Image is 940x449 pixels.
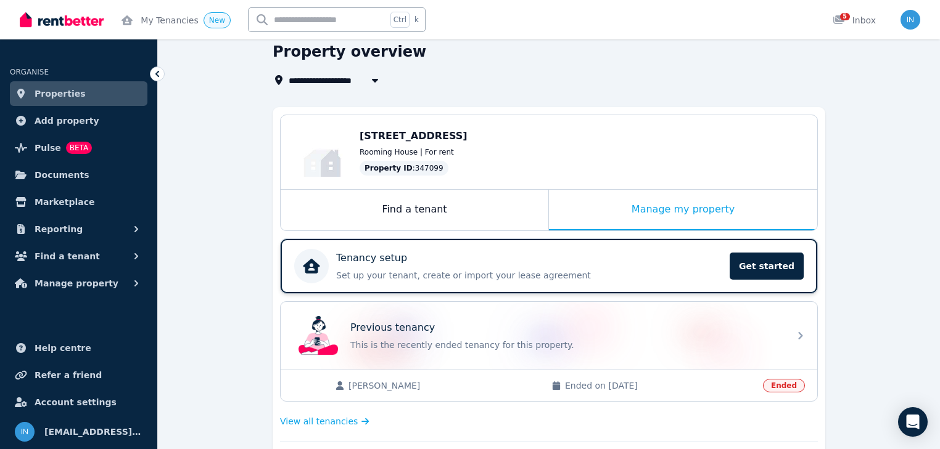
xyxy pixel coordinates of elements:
span: [PERSON_NAME] [348,379,539,392]
span: Marketplace [35,195,94,209]
a: PulseBETA [10,136,147,160]
span: Documents [35,168,89,182]
img: info@museliving.com.au [901,10,920,30]
a: Properties [10,81,147,106]
div: Find a tenant [281,190,548,230]
span: BETA [66,142,92,154]
span: Manage property [35,276,118,291]
a: Tenancy setupSet up your tenant, create or import your lease agreementGet started [281,239,817,293]
a: Previous tenancyPrevious tenancyThis is the recently ended tenancy for this property. [281,302,817,370]
a: Marketplace [10,190,147,214]
div: : 347099 [360,161,448,176]
button: Find a tenant [10,244,147,269]
span: Get started [730,253,804,280]
h1: Property overview [273,42,426,62]
span: Ended [763,379,805,392]
span: 5 [840,13,850,20]
span: Ended on [DATE] [565,379,756,392]
p: Previous tenancy [350,320,435,335]
a: Account settings [10,390,147,415]
a: Add property [10,108,147,133]
a: Help centre [10,336,147,360]
div: Manage my property [549,190,817,230]
a: View all tenancies [280,415,369,427]
span: ORGANISE [10,68,49,76]
a: Refer a friend [10,363,147,387]
span: Properties [35,86,86,101]
span: Refer a friend [35,368,102,382]
span: [STREET_ADDRESS] [360,130,468,142]
div: Open Intercom Messenger [898,407,928,437]
span: View all tenancies [280,415,358,427]
span: Add property [35,113,99,128]
span: Ctrl [390,12,410,28]
span: Property ID [365,163,413,173]
p: Tenancy setup [336,251,407,265]
button: Manage property [10,271,147,296]
span: [EMAIL_ADDRESS][DOMAIN_NAME] [44,424,142,439]
span: Pulse [35,140,61,155]
span: Find a tenant [35,249,100,264]
span: Account settings [35,395,117,410]
img: Previous tenancy [299,316,338,355]
span: Rooming House | For rent [360,147,454,157]
span: Help centre [35,341,91,355]
div: Inbox [833,14,876,26]
img: info@museliving.com.au [15,422,35,442]
button: Reporting [10,217,147,241]
span: k [414,15,419,25]
a: Documents [10,163,147,187]
p: Set up your tenant, create or import your lease agreement [336,269,722,281]
p: This is the recently ended tenancy for this property. [350,339,782,351]
span: Reporting [35,222,83,237]
img: RentBetter [20,10,104,29]
span: New [209,16,225,25]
